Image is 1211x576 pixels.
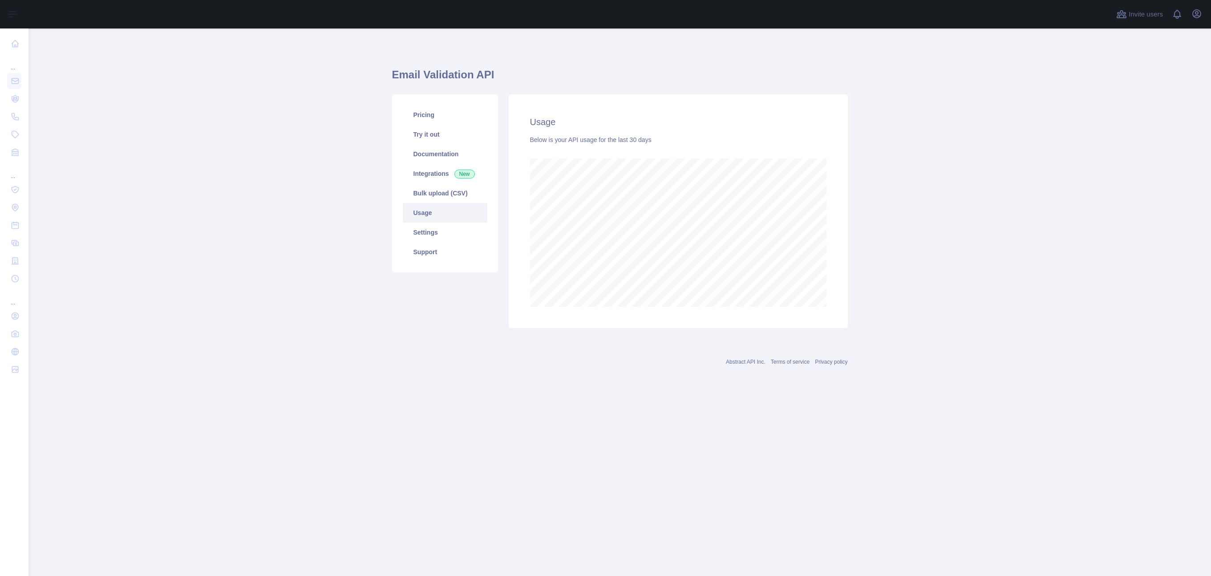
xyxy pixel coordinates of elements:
div: ... [7,53,21,71]
a: Settings [403,223,487,242]
a: Documentation [403,144,487,164]
a: Support [403,242,487,262]
a: Abstract API Inc. [726,359,765,365]
h2: Usage [530,116,826,128]
span: Invite users [1129,9,1163,20]
a: Terms of service [771,359,810,365]
a: Integrations New [403,164,487,183]
span: New [454,170,475,178]
div: Below is your API usage for the last 30 days [530,135,826,144]
a: Bulk upload (CSV) [403,183,487,203]
a: Pricing [403,105,487,125]
h1: Email Validation API [392,68,848,89]
button: Invite users [1114,7,1165,21]
div: ... [7,162,21,180]
a: Usage [403,203,487,223]
a: Privacy policy [815,359,847,365]
div: ... [7,288,21,306]
a: Try it out [403,125,487,144]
